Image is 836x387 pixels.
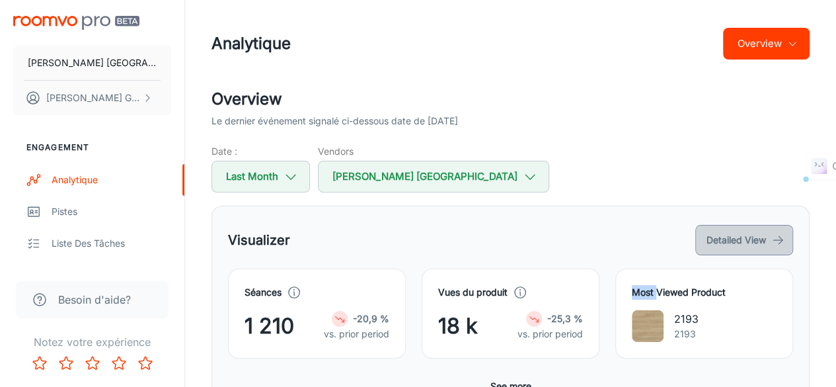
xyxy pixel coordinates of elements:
[52,173,171,187] div: Analytique
[211,114,458,128] p: Le dernier événement signalé ci-dessous date de [DATE]
[13,46,171,80] button: [PERSON_NAME] [GEOGRAPHIC_DATA]
[674,327,699,341] p: 2193
[632,310,664,342] img: 2193
[547,313,583,324] strong: -25,3 %
[674,311,699,327] p: 2193
[52,236,171,251] div: Liste des tâches
[28,56,157,70] p: [PERSON_NAME] [GEOGRAPHIC_DATA]
[318,161,549,193] button: [PERSON_NAME] [GEOGRAPHIC_DATA]
[517,327,583,341] p: vs. prior period
[13,16,139,30] img: Roomvo PRO Beta
[211,144,310,158] h5: Date :
[632,285,777,300] h4: Most Viewed Product
[211,32,291,56] h1: Analytique
[58,292,131,308] span: Besoin d'aide?
[245,285,282,300] h4: Séances
[106,350,132,376] button: Rate 4 star
[695,225,793,255] button: Detailed View
[438,310,478,342] span: 18 k
[11,334,174,350] p: Notez votre expérience
[52,204,171,219] div: pistes
[228,230,290,250] h5: Visualizer
[353,313,389,324] strong: -20,9 %
[318,144,549,158] h5: Vendors
[245,310,294,342] span: 1 210
[26,350,53,376] button: Rate 1 star
[46,91,139,105] p: [PERSON_NAME] Gosselin
[211,87,810,111] h2: Overview
[132,350,159,376] button: Rate 5 star
[723,28,810,60] button: Overview
[13,81,171,115] button: [PERSON_NAME] Gosselin
[211,161,310,193] button: Last Month
[438,285,508,300] h4: Vues du produit
[324,327,389,341] p: vs. prior period
[53,350,79,376] button: Rate 2 star
[79,350,106,376] button: Rate 3 star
